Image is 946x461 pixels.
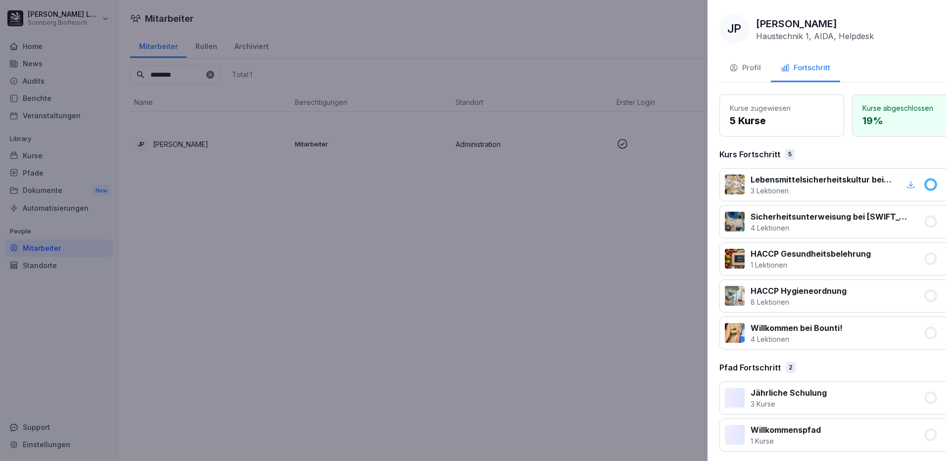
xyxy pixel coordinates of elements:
[751,297,847,307] p: 8 Lektionen
[751,248,871,260] p: HACCP Gesundheitsbelehrung
[756,31,874,41] p: Haustechnik 1, AIDA, Helpdesk
[751,223,911,233] p: 4 Lektionen
[756,16,837,31] p: [PERSON_NAME]
[751,424,821,436] p: Willkommenspfad
[729,62,761,74] div: Profil
[786,362,796,373] div: 2
[719,362,781,373] p: Pfad Fortschritt
[751,174,893,185] p: Lebensmittelsicherheitskultur bei [GEOGRAPHIC_DATA]
[751,334,843,344] p: 4 Lektionen
[719,55,771,82] button: Profil
[730,103,834,113] p: Kurse zugewiesen
[781,62,830,74] div: Fortschritt
[785,149,795,160] div: 5
[751,399,827,409] p: 3 Kurse
[751,211,911,223] p: Sicherheitsunterweisung bei [SWIFT_CODE]
[751,322,843,334] p: Willkommen bei Bounti!
[751,436,821,446] p: 1 Kurse
[771,55,840,82] button: Fortschritt
[751,185,893,196] p: 3 Lektionen
[751,260,871,270] p: 1 Lektionen
[719,14,749,44] div: JP
[751,285,847,297] p: HACCP Hygieneordnung
[730,113,834,128] p: 5 Kurse
[751,387,827,399] p: Jährliche Schulung
[719,148,780,160] p: Kurs Fortschritt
